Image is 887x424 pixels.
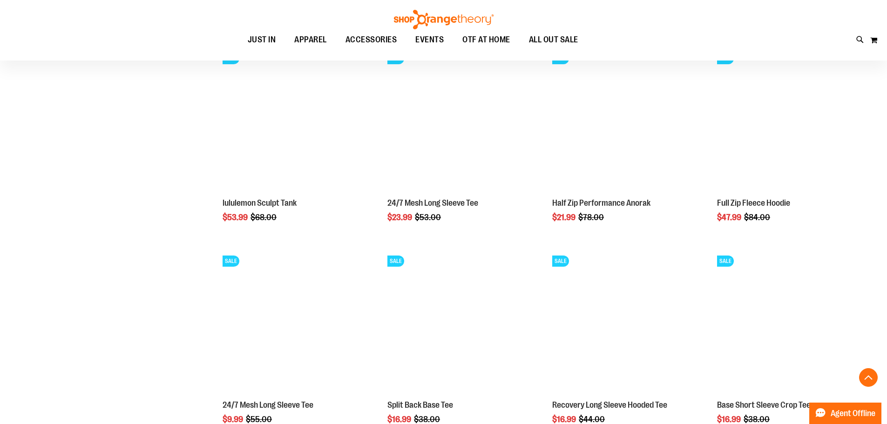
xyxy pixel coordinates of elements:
[223,251,372,401] a: 24/7 Mesh Long Sleeve TeeSALE
[223,48,372,199] a: Main Image of 1538347SALE
[859,368,878,387] button: Back To Top
[529,29,578,50] span: ALL OUT SALE
[578,213,605,222] span: $78.00
[831,409,875,418] span: Agent Offline
[387,198,478,208] a: 24/7 Mesh Long Sleeve Tee
[552,198,650,208] a: Half Zip Performance Anorak
[414,415,441,424] span: $38.00
[552,251,701,400] img: Main Image of Recovery Long Sleeve Hooded Tee
[415,29,444,50] span: EVENTS
[717,415,742,424] span: $16.99
[717,48,866,197] img: Main Image of 1457091
[717,400,811,410] a: Base Short Sleeve Crop Tee
[387,251,536,400] img: Split Back Base Tee
[809,403,881,424] button: Agent Offline
[712,44,871,246] div: product
[717,251,866,401] a: Main Image of Base Short Sleeve Crop TeeSALE
[387,48,536,199] a: Main Image of 1457095SALE
[552,400,667,410] a: Recovery Long Sleeve Hooded Tee
[387,251,536,401] a: Split Back Base TeeSALE
[717,256,734,267] span: SALE
[415,213,442,222] span: $53.00
[387,213,413,222] span: $23.99
[251,213,278,222] span: $68.00
[387,400,453,410] a: Split Back Base Tee
[387,415,413,424] span: $16.99
[246,415,273,424] span: $55.00
[383,44,541,246] div: product
[717,213,743,222] span: $47.99
[717,198,790,208] a: Full Zip Fleece Hoodie
[345,29,397,50] span: ACCESSORIES
[387,256,404,267] span: SALE
[393,10,495,29] img: Shop Orangetheory
[462,29,510,50] span: OTF AT HOME
[552,213,577,222] span: $21.99
[552,251,701,401] a: Main Image of Recovery Long Sleeve Hooded TeeSALE
[717,48,866,199] a: Main Image of 1457091SALE
[223,198,297,208] a: lululemon Sculpt Tank
[218,44,376,246] div: product
[552,415,577,424] span: $16.99
[579,415,606,424] span: $44.00
[548,44,706,246] div: product
[552,48,701,199] a: Half Zip Performance AnorakSALE
[223,213,249,222] span: $53.99
[223,256,239,267] span: SALE
[717,251,866,400] img: Main Image of Base Short Sleeve Crop Tee
[552,256,569,267] span: SALE
[744,213,772,222] span: $84.00
[387,48,536,197] img: Main Image of 1457095
[223,251,372,400] img: 24/7 Mesh Long Sleeve Tee
[223,415,244,424] span: $9.99
[294,29,327,50] span: APPAREL
[744,415,771,424] span: $38.00
[223,400,313,410] a: 24/7 Mesh Long Sleeve Tee
[223,48,372,197] img: Main Image of 1538347
[552,48,701,197] img: Half Zip Performance Anorak
[248,29,276,50] span: JUST IN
